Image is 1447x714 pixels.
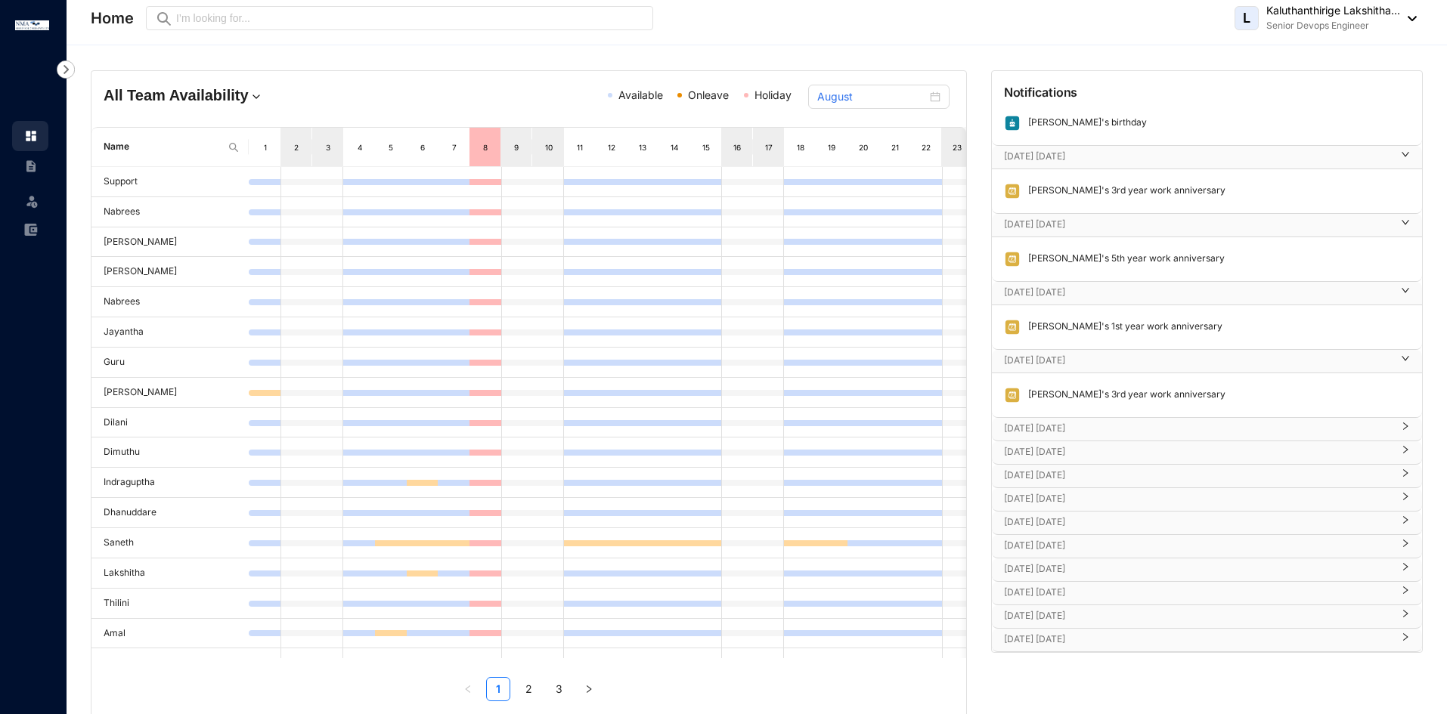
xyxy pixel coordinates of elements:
span: right [1401,615,1410,618]
div: [DATE] [DATE] [992,512,1422,534]
p: Home [91,8,134,29]
img: anniversary.d4fa1ee0abd6497b2d89d817e415bd57.svg [1004,387,1021,403]
div: 21 [889,140,901,155]
span: right [1401,638,1410,641]
button: right [577,677,601,701]
span: right [584,685,593,694]
td: Dhanuddare [91,498,249,528]
div: 9 [511,140,523,155]
span: right [1401,545,1410,548]
td: [PERSON_NAME] [91,378,249,408]
p: [DATE] [DATE] [1004,468,1392,483]
span: right [1401,360,1410,363]
td: [PERSON_NAME] [91,227,249,258]
span: right [1401,498,1410,501]
td: Nabrees [91,197,249,227]
td: Niron [91,648,249,678]
td: Jayantha [91,317,249,348]
div: 16 [731,140,743,155]
span: right [1401,592,1410,595]
p: [DATE] [DATE] [1004,608,1392,623]
p: Notifications [1004,83,1078,101]
span: right [1401,224,1410,227]
p: [PERSON_NAME]'s 3rd year work anniversary [1021,387,1225,403]
span: right [1401,521,1410,524]
li: Next Page [577,677,601,701]
img: expense-unselected.2edcf0507c847f3e9e96.svg [24,223,38,236]
div: [DATE] [DATE] [992,146,1422,168]
p: [DATE] [DATE] [1004,585,1392,600]
span: L [1243,11,1250,25]
p: Kaluthanthirige Lakshitha... [1266,3,1400,18]
div: 7 [448,140,460,155]
p: [PERSON_NAME]'s birthday [1021,115,1147,131]
div: 20 [857,140,869,155]
td: [PERSON_NAME] [91,257,249,287]
span: right [1401,156,1410,159]
div: [DATE] [DATE] [992,558,1422,581]
img: search.8ce656024d3affaeffe32e5b30621cb7.svg [228,141,240,153]
img: leave-unselected.2934df6273408c3f84d9.svg [24,193,39,209]
div: 14 [668,140,680,155]
a: 1 [487,678,510,700]
div: 13 [637,140,649,155]
div: [DATE] [DATE] [992,465,1422,487]
p: [DATE] [DATE] [1004,515,1392,530]
p: [DATE] [DATE] [1004,491,1392,506]
div: 10 [543,140,555,155]
img: dropdown-black.8e83cc76930a90b1a4fdb6d089b7bf3a.svg [1400,16,1417,21]
img: contract-unselected.99e2b2107c0a7dd48938.svg [24,159,38,173]
p: [PERSON_NAME]'s 5th year work anniversary [1021,251,1225,267]
div: [DATE] [DATE] [992,605,1422,628]
span: Onleave [688,88,729,101]
button: left [456,677,480,701]
td: Amal [91,619,249,649]
p: [PERSON_NAME]'s 1st year work anniversary [1021,319,1222,335]
div: [DATE] [DATE] [992,488,1422,511]
div: [DATE] [DATE] [992,282,1422,304]
td: Dilani [91,408,249,438]
span: Available [618,88,663,101]
span: Name [104,140,222,154]
div: 3 [322,140,334,155]
input: Select month [817,88,927,105]
td: Saneth [91,528,249,558]
a: 2 [517,678,540,700]
span: right [1401,451,1410,454]
div: [DATE] [DATE] [992,535,1422,558]
div: 18 [795,140,807,155]
img: home.c6720e0a13eba0172344.svg [24,129,38,143]
p: [DATE] [DATE] [1004,538,1392,553]
div: 15 [700,140,712,155]
p: [DATE] [DATE] [1004,285,1392,300]
img: anniversary.d4fa1ee0abd6497b2d89d817e415bd57.svg [1004,319,1021,335]
a: 3 [547,678,570,700]
td: Support [91,167,249,197]
div: 12 [606,140,618,155]
p: Senior Devops Engineer [1266,18,1400,33]
div: [DATE] [DATE] [992,418,1422,440]
td: Dimuthu [91,437,249,468]
div: [DATE] [DATE] [992,582,1422,604]
input: I’m looking for... [176,10,644,26]
div: 1 [259,140,271,155]
div: [DATE] [DATE] [992,441,1422,464]
div: 23 [952,140,964,155]
span: right [1401,428,1410,431]
li: Contracts [12,151,48,181]
span: right [1401,474,1410,478]
li: 1 [486,677,510,701]
div: [DATE] [DATE] [992,214,1422,236]
div: 4 [354,140,366,155]
li: 2 [516,677,541,701]
div: 22 [920,140,932,155]
p: [DATE] [DATE] [1004,561,1392,576]
h4: All Team Availability [104,85,386,106]
div: 6 [417,140,429,155]
td: Thilini [91,589,249,619]
p: [DATE] [DATE] [1004,632,1392,647]
td: Nabrees [91,287,249,317]
span: right [1401,568,1410,571]
img: nav-icon-right.af6afadce00d159da59955279c43614e.svg [57,60,75,79]
div: 11 [574,140,586,155]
